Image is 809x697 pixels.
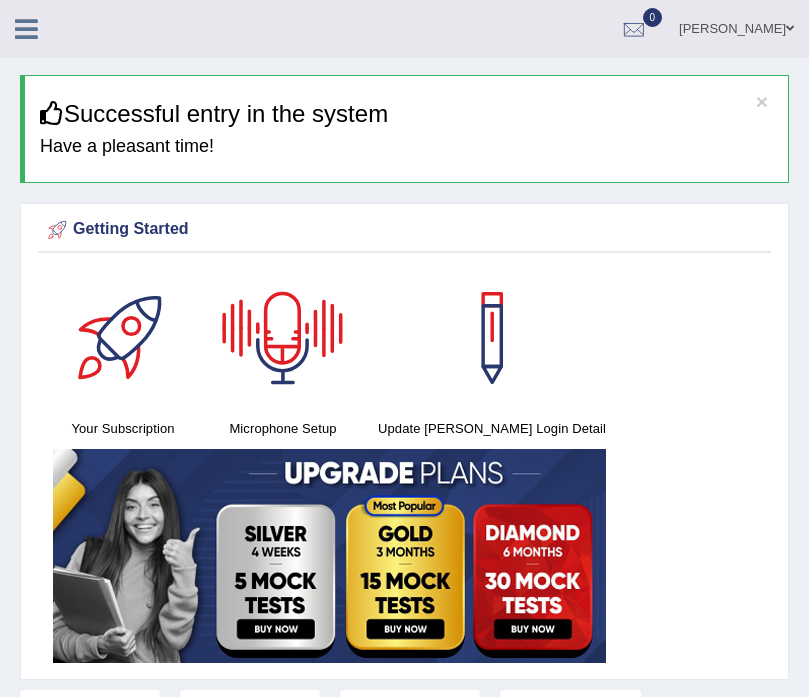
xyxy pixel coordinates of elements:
[756,91,768,112] button: ×
[40,101,773,127] h3: Successful entry in the system
[643,8,663,27] span: 0
[53,449,606,663] img: small5.jpg
[43,215,766,245] div: Getting Started
[40,137,773,157] h4: Have a pleasant time!
[213,418,353,439] h4: Microphone Setup
[373,418,611,439] h4: Update [PERSON_NAME] Login Detail
[53,418,193,439] h4: Your Subscription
